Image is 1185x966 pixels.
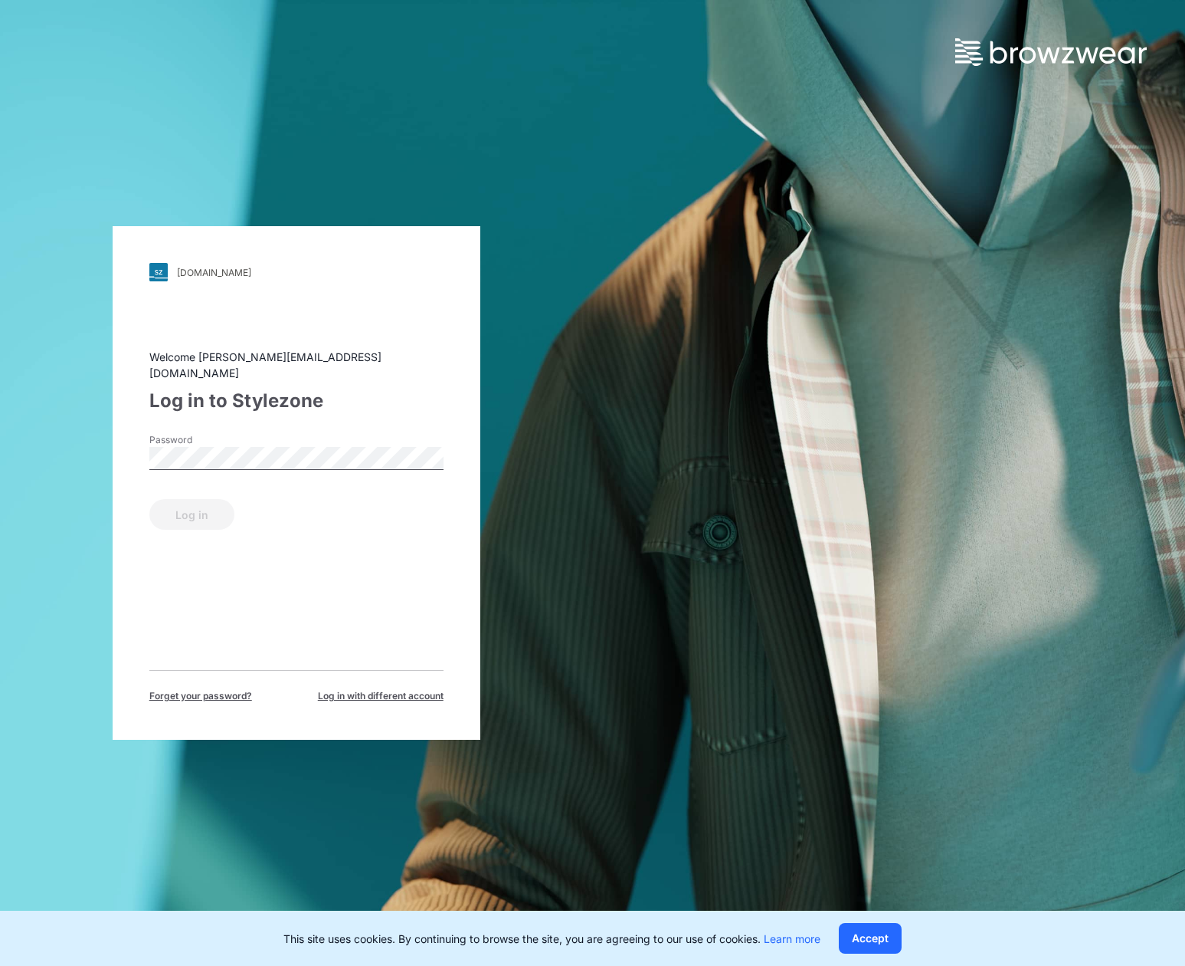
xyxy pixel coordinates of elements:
[149,689,252,703] span: Forget your password?
[149,263,444,281] a: [DOMAIN_NAME]
[149,387,444,415] div: Log in to Stylezone
[283,931,820,947] p: This site uses cookies. By continuing to browse the site, you are agreeing to our use of cookies.
[318,689,444,703] span: Log in with different account
[839,923,902,954] button: Accept
[149,349,444,381] div: Welcome [PERSON_NAME][EMAIL_ADDRESS][DOMAIN_NAME]
[177,267,251,278] div: [DOMAIN_NAME]
[149,263,168,281] img: svg+xml;base64,PHN2ZyB3aWR0aD0iMjgiIGhlaWdodD0iMjgiIHZpZXdCb3g9IjAgMCAyOCAyOCIgZmlsbD0ibm9uZSIgeG...
[149,433,257,447] label: Password
[955,38,1147,66] img: browzwear-logo.73288ffb.svg
[764,932,820,945] a: Learn more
